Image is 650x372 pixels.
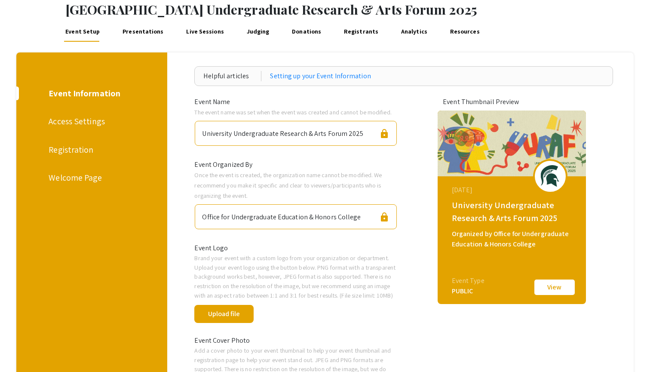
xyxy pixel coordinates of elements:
[185,21,226,42] a: Live Sessions
[188,335,404,346] div: Event Cover Photo
[65,2,650,17] h1: [GEOGRAPHIC_DATA] Undergraduate Research & Arts Forum 2025
[121,21,165,42] a: Presentations
[270,71,371,81] a: Setting up your Event Information
[202,125,363,139] div: University Undergraduate Research & Arts Forum 2025
[194,108,391,116] span: The event name was set when the event was created and cannot be modified.
[49,87,132,100] div: Event Information
[452,286,484,296] div: PUBLIC
[49,115,132,128] div: Access Settings
[49,171,132,184] div: Welcome Page
[452,276,484,286] div: Event Type
[452,185,574,195] div: [DATE]
[379,129,389,139] span: lock
[194,171,382,200] span: Once the event is created, the organization name cannot be modified. We recommend you make it spe...
[188,160,404,170] div: Event Organized By
[452,229,574,249] div: Organized by Office for Undergraduate Education & Honors College
[448,21,481,42] a: Resources
[452,199,574,224] div: University Undergraduate Research & Arts Forum 2025
[533,278,576,296] button: View
[342,21,380,42] a: Registrants
[537,165,563,187] img: uuraf2025_eventLogo_bdc06e_.png
[194,253,397,300] p: Brand your event with a custom logo from your organization or department. Upload your event logo ...
[245,21,271,42] a: Judging
[290,21,322,42] a: Donations
[379,212,389,222] span: lock
[188,243,404,253] div: Event Logo
[194,305,253,323] button: Upload file
[64,21,102,42] a: Event Setup
[202,208,361,222] div: Office for Undergraduate Education & Honors College
[443,97,580,107] div: Event Thumbnail Preview
[188,97,404,107] div: Event Name
[438,111,586,176] img: uuraf2025_eventCoverPhoto_bfd7c5__thumb.jpg
[49,143,132,156] div: Registration
[399,21,429,42] a: Analytics
[6,333,37,366] iframe: Chat
[261,303,282,324] span: done
[203,71,261,81] div: Helpful articles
